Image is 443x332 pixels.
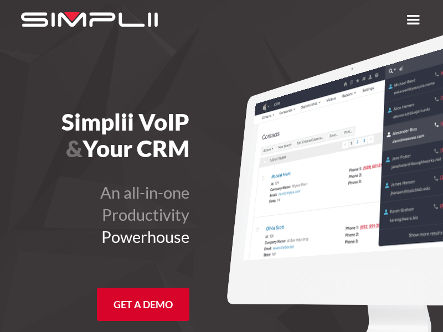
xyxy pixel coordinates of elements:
[10,108,189,162] h1: Simplii VoIP Your CRM
[21,12,158,27] img: Simplii
[101,227,189,246] span: Powerhouse
[10,181,189,248] h2: An all-in-one Productivity
[66,134,83,162] span: &
[97,288,189,321] a: Get a Demo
